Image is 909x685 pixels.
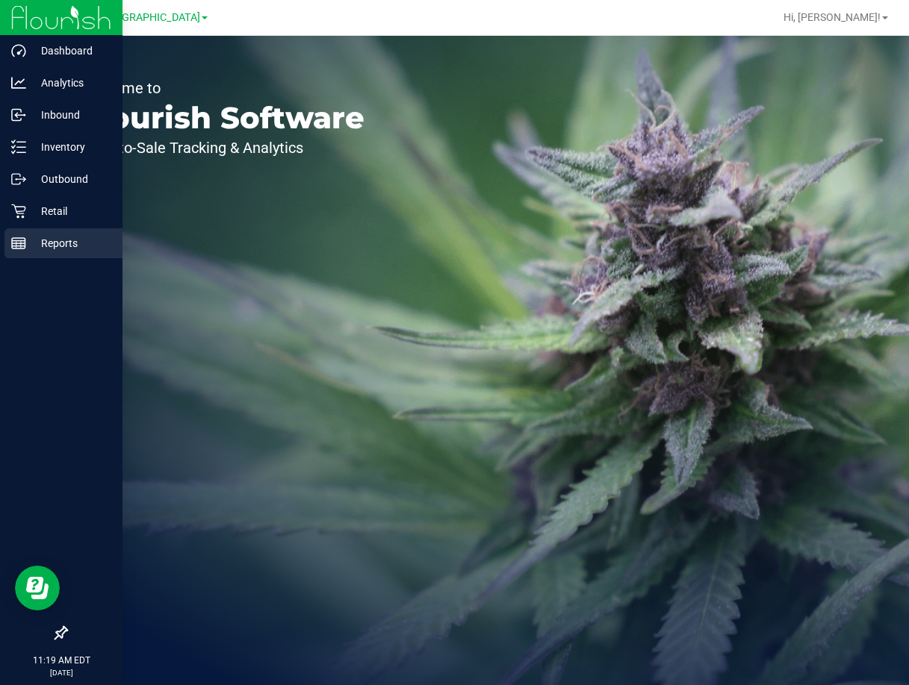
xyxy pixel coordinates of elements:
p: Inbound [26,106,116,124]
inline-svg: Reports [11,236,26,251]
inline-svg: Inventory [11,140,26,154]
p: Outbound [26,170,116,188]
p: [DATE] [7,667,116,678]
p: Dashboard [26,42,116,60]
p: Analytics [26,74,116,92]
span: [GEOGRAPHIC_DATA] [98,11,200,24]
p: Reports [26,234,116,252]
p: Retail [26,202,116,220]
p: Welcome to [81,81,364,96]
span: Hi, [PERSON_NAME]! [784,11,881,23]
p: 11:19 AM EDT [7,654,116,667]
p: Inventory [26,138,116,156]
inline-svg: Analytics [11,75,26,90]
inline-svg: Retail [11,204,26,219]
inline-svg: Inbound [11,107,26,122]
iframe: Resource center [15,566,60,610]
inline-svg: Outbound [11,172,26,187]
inline-svg: Dashboard [11,43,26,58]
p: Seed-to-Sale Tracking & Analytics [81,140,364,155]
p: Flourish Software [81,103,364,133]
